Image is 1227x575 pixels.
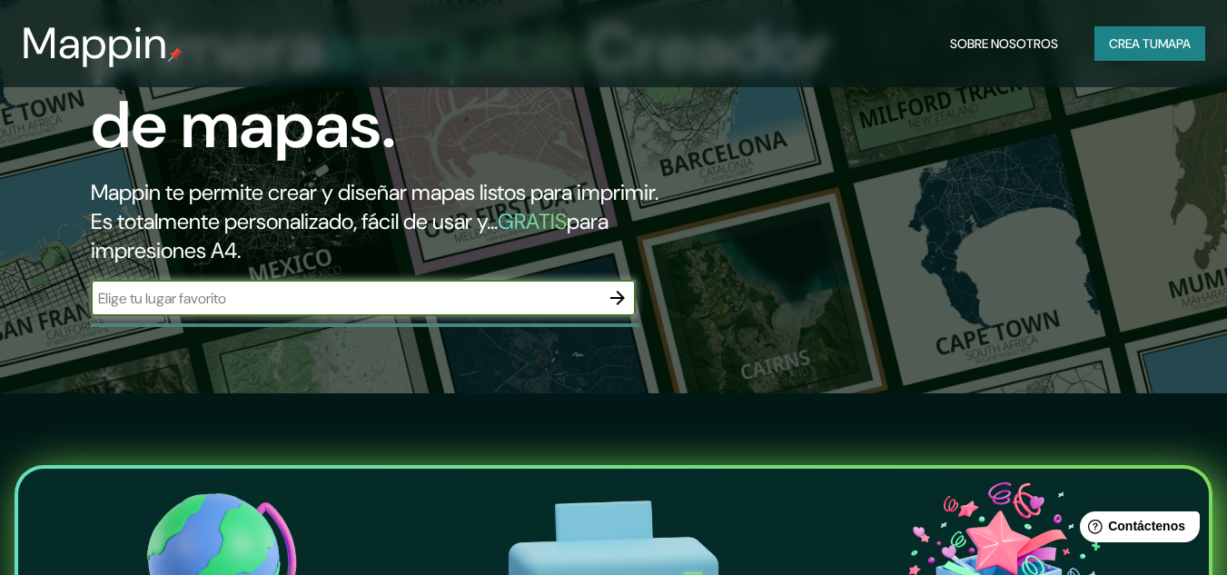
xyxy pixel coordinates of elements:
[91,207,609,264] font: para impresiones A4.
[1158,35,1191,52] font: mapa
[91,288,599,309] input: Elige tu lugar favorito
[498,207,567,235] font: GRATIS
[943,26,1065,61] button: Sobre nosotros
[1109,35,1158,52] font: Crea tu
[22,15,168,72] font: Mappin
[91,207,498,235] font: Es totalmente personalizado, fácil de usar y...
[950,35,1058,52] font: Sobre nosotros
[168,47,183,62] img: pin de mapeo
[1065,504,1207,555] iframe: Lanzador de widgets de ayuda
[1094,26,1205,61] button: Crea tumapa
[91,178,658,206] font: Mappin te permite crear y diseñar mapas listos para imprimir.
